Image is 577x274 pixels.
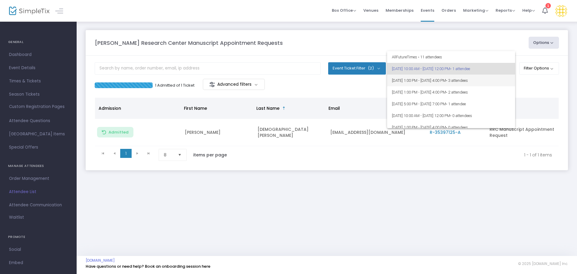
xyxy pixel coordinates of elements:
[392,110,510,122] span: [DATE] 10:00 AM - [DATE] 12:00 PM
[446,78,468,83] span: • 3 attendees
[392,98,510,110] span: [DATE] 5:00 PM - [DATE] 7:00 PM
[392,122,510,133] span: [DATE] 1:00 PM - [DATE] 4:00 PM
[446,125,468,130] span: • 0 attendees
[392,63,510,75] span: [DATE] 10:00 AM - [DATE] 12:00 PM
[446,90,468,94] span: • 2 attendees
[392,75,510,86] span: [DATE] 1:00 PM - [DATE] 4:00 PM
[450,113,472,118] span: • 0 attendees
[392,86,510,98] span: [DATE] 1:00 PM - [DATE] 4:00 PM
[446,102,466,106] span: • 1 attendee
[450,66,470,71] span: • 1 attendee
[392,51,510,63] span: All Future Times • 11 attendees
